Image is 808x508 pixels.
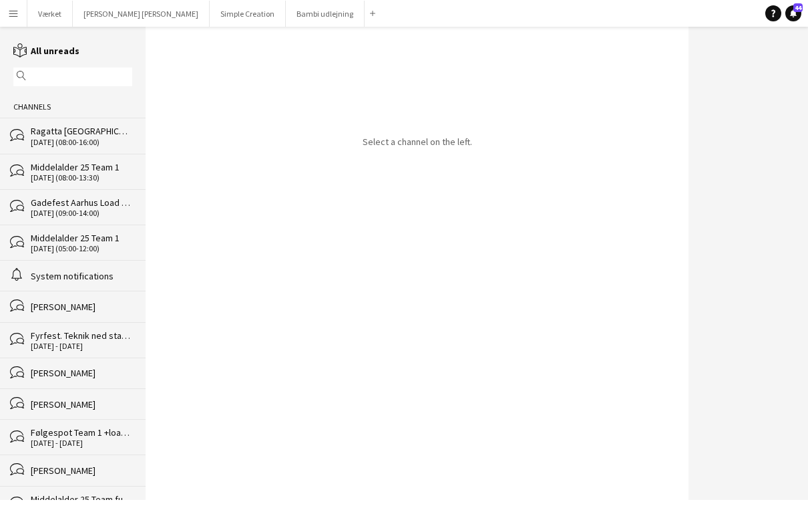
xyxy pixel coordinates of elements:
div: Middelalder 25 Team 1 [31,161,132,173]
div: [DATE] - [DATE] [31,438,132,448]
div: [DATE] - [DATE] [31,342,132,351]
span: 44 [793,3,803,12]
div: [DATE] (08:00-16:00) [31,138,132,147]
div: [PERSON_NAME] [31,465,132,477]
a: All unreads [13,45,79,57]
button: Simple Creation [210,1,286,27]
div: Følgespot Team 1 +loadout [31,426,132,438]
button: [PERSON_NAME] [PERSON_NAME] [73,1,210,27]
div: [PERSON_NAME] [31,398,132,410]
div: Fyrfest. Teknik ned stage 1 [31,330,132,342]
div: [PERSON_NAME] [31,301,132,313]
div: System notifications [31,270,132,282]
div: Middelalder 25 Team full day [31,493,132,505]
div: [DATE] (09:00-14:00) [31,209,132,218]
div: [PERSON_NAME] [31,367,132,379]
div: Middelalder 25 Team 1 [31,232,132,244]
div: Ragatta [GEOGRAPHIC_DATA] [31,125,132,137]
a: 44 [785,5,801,21]
button: Bambi udlejning [286,1,365,27]
button: Værket [27,1,73,27]
div: [DATE] (08:00-13:30) [31,173,132,182]
p: Select a channel on the left. [363,136,472,148]
div: [DATE] (05:00-12:00) [31,244,132,253]
div: Gadefest Aarhus Load in ( same guys all 4 dates ) [31,197,132,209]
